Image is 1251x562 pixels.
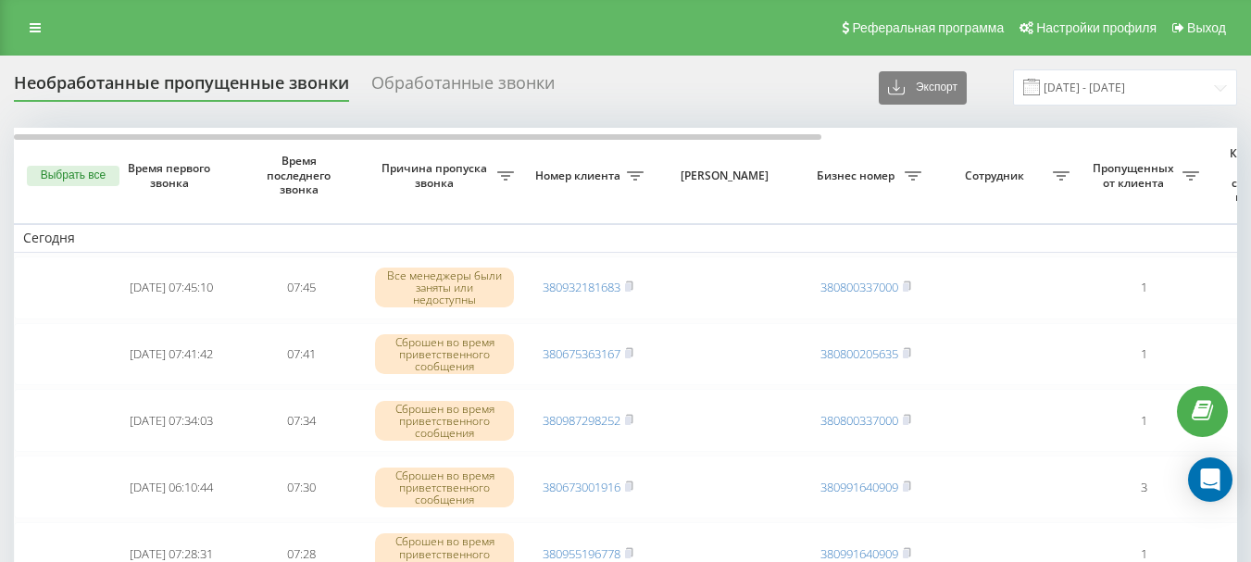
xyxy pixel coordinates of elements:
span: Время последнего звонка [251,154,351,197]
a: 380955196778 [543,545,620,562]
td: [DATE] 07:34:03 [106,389,236,452]
td: 1 [1079,389,1208,452]
span: Выход [1187,20,1226,35]
td: [DATE] 07:45:10 [106,256,236,319]
div: Все менеджеры были заняты или недоступны [375,268,514,308]
a: 380675363167 [543,345,620,362]
span: [PERSON_NAME] [669,169,785,183]
td: 07:45 [236,256,366,319]
span: Реферальная программа [852,20,1004,35]
div: Обработанные звонки [371,73,555,102]
span: Бизнес номер [810,169,905,183]
td: 3 [1079,456,1208,518]
a: 380987298252 [543,412,620,429]
td: 07:34 [236,389,366,452]
div: Сброшен во время приветственного сообщения [375,468,514,508]
a: 380800337000 [820,279,898,295]
a: 380800205635 [820,345,898,362]
td: 07:30 [236,456,366,518]
span: Сотрудник [940,169,1053,183]
div: Сброшен во время приветственного сообщения [375,334,514,375]
span: Время первого звонка [121,161,221,190]
a: 380673001916 [543,479,620,495]
a: 380991640909 [820,545,898,562]
td: [DATE] 06:10:44 [106,456,236,518]
span: Причина пропуска звонка [375,161,497,190]
td: [DATE] 07:41:42 [106,323,236,386]
span: Настройки профиля [1036,20,1157,35]
td: 07:41 [236,323,366,386]
a: 380800337000 [820,412,898,429]
div: Сброшен во время приветственного сообщения [375,401,514,442]
a: 380991640909 [820,479,898,495]
span: Пропущенных от клиента [1088,161,1182,190]
div: Open Intercom Messenger [1188,457,1232,502]
div: Необработанные пропущенные звонки [14,73,349,102]
td: 1 [1079,256,1208,319]
button: Выбрать все [27,166,119,186]
td: 1 [1079,323,1208,386]
span: Номер клиента [532,169,627,183]
button: Экспорт [879,71,967,105]
a: 380932181683 [543,279,620,295]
